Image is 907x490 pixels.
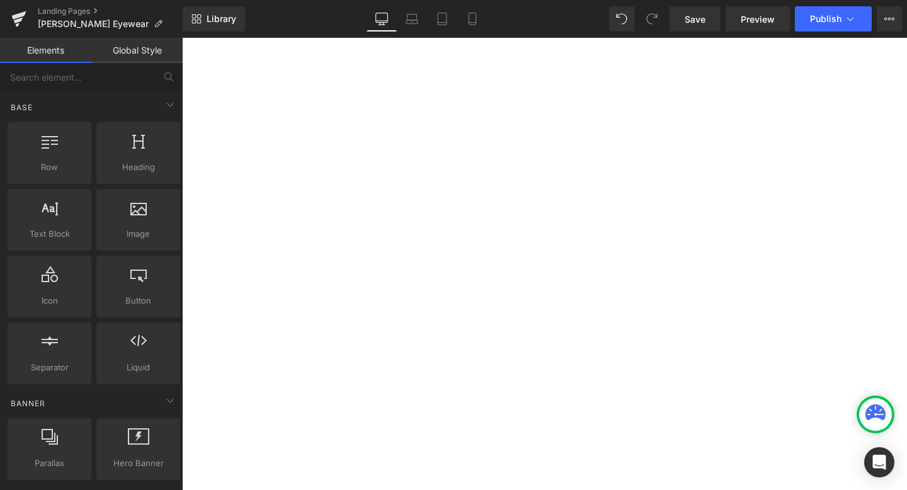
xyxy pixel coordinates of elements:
[100,361,176,374] span: Liquid
[726,6,790,31] a: Preview
[397,6,427,31] a: Laptop
[685,13,705,26] span: Save
[11,294,88,307] span: Icon
[9,397,47,409] span: Banner
[100,457,176,470] span: Hero Banner
[427,6,457,31] a: Tablet
[864,447,894,477] div: Open Intercom Messenger
[100,227,176,241] span: Image
[38,6,183,16] a: Landing Pages
[11,227,88,241] span: Text Block
[639,6,665,31] button: Redo
[609,6,634,31] button: Undo
[741,13,775,26] span: Preview
[100,161,176,174] span: Heading
[11,161,88,174] span: Row
[367,6,397,31] a: Desktop
[38,19,149,29] span: [PERSON_NAME] Eyewear
[795,6,872,31] button: Publish
[11,361,88,374] span: Separator
[9,101,34,113] span: Base
[100,294,176,307] span: Button
[877,6,902,31] button: More
[810,14,841,24] span: Publish
[183,6,245,31] a: New Library
[11,457,88,470] span: Parallax
[91,38,183,63] a: Global Style
[207,13,236,25] span: Library
[457,6,488,31] a: Mobile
